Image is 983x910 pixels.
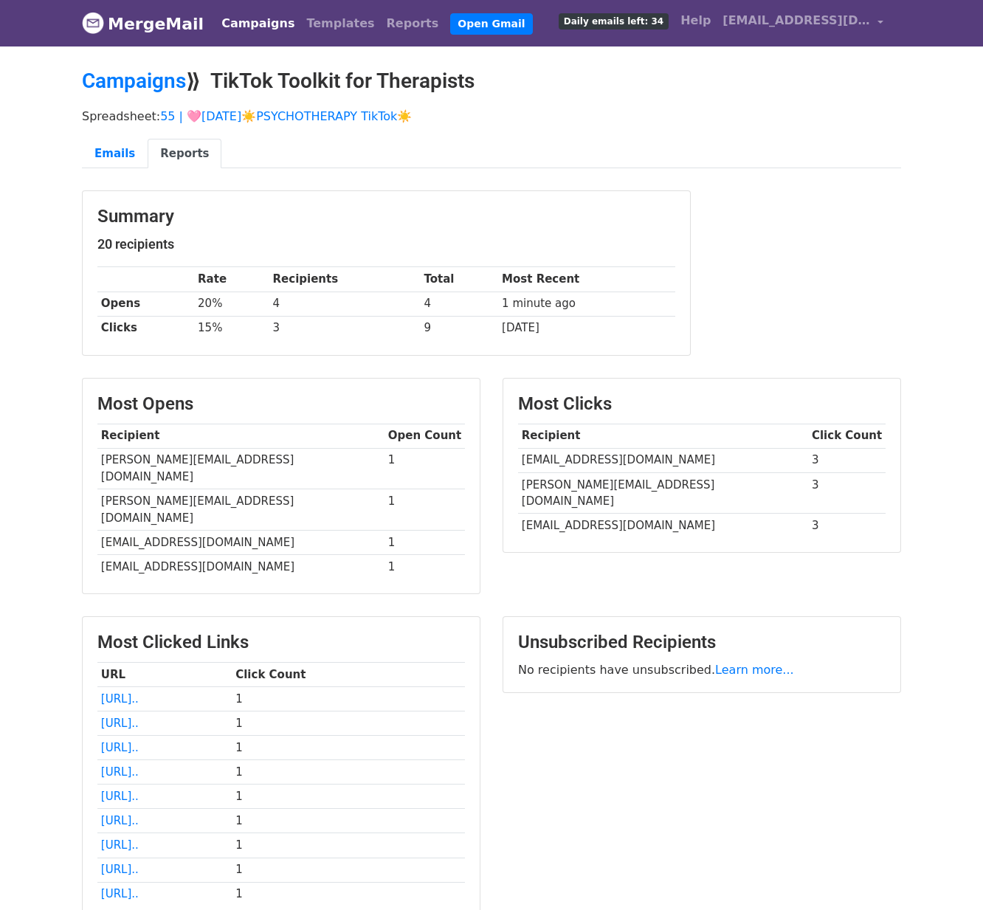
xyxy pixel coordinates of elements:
a: Campaigns [215,9,300,38]
a: [URL].. [101,838,139,852]
td: [EMAIL_ADDRESS][DOMAIN_NAME] [518,514,808,538]
a: [URL].. [101,887,139,900]
span: [EMAIL_ADDRESS][DOMAIN_NAME] [722,12,870,30]
th: Recipients [269,267,421,292]
a: Reports [148,139,221,169]
a: [URL].. [101,790,139,803]
td: 3 [269,316,421,340]
th: Rate [194,267,269,292]
a: [URL].. [101,741,139,754]
h3: Unsubscribed Recipients [518,632,886,653]
h2: ⟫ TikTok Toolkit for Therapists [82,69,901,94]
h3: Most Clicked Links [97,632,465,653]
td: 20% [194,292,269,316]
td: [PERSON_NAME][EMAIL_ADDRESS][DOMAIN_NAME] [97,448,384,489]
td: 1 [384,530,465,554]
td: 1 [384,554,465,579]
a: Daily emails left: 34 [553,6,675,35]
td: 1 [232,858,465,882]
a: [URL].. [101,814,139,827]
td: 1 [232,760,465,785]
td: 1 [384,448,465,489]
a: Help [675,6,717,35]
td: 1 [384,489,465,531]
td: [EMAIL_ADDRESS][DOMAIN_NAME] [97,554,384,579]
td: 4 [269,292,421,316]
td: 3 [808,448,886,472]
h3: Most Clicks [518,393,886,415]
td: 1 [232,809,465,833]
img: MergeMail logo [82,12,104,34]
a: Open Gmail [450,13,532,35]
a: [EMAIL_ADDRESS][DOMAIN_NAME] [717,6,889,41]
a: [URL].. [101,717,139,730]
td: [EMAIL_ADDRESS][DOMAIN_NAME] [518,448,808,472]
td: [PERSON_NAME][EMAIL_ADDRESS][DOMAIN_NAME] [97,489,384,531]
th: Recipient [97,424,384,448]
td: 9 [421,316,499,340]
th: Opens [97,292,194,316]
td: 15% [194,316,269,340]
td: 1 [232,833,465,858]
td: 1 minute ago [498,292,675,316]
th: Click Count [808,424,886,448]
p: Spreadsheet: [82,108,901,124]
a: [URL].. [101,692,139,706]
td: 1 [232,736,465,760]
th: Total [421,267,499,292]
a: [URL].. [101,863,139,876]
th: URL [97,662,232,686]
a: Templates [300,9,380,38]
td: 3 [808,514,886,538]
h3: Summary [97,206,675,227]
th: Click Count [232,662,465,686]
a: 55 | 🩷[DATE]☀️PSYCHOTHERAPY TikTok☀️ [160,109,412,123]
td: [EMAIL_ADDRESS][DOMAIN_NAME] [97,530,384,554]
h5: 20 recipients [97,236,675,252]
td: [DATE] [498,316,675,340]
a: Learn more... [715,663,794,677]
a: [URL].. [101,765,139,779]
td: 3 [808,472,886,514]
th: Clicks [97,316,194,340]
td: 1 [232,882,465,906]
iframe: Chat Widget [909,839,983,910]
p: No recipients have unsubscribed. [518,662,886,678]
a: MergeMail [82,8,204,39]
th: Recipient [518,424,808,448]
a: Campaigns [82,69,186,93]
td: 1 [232,785,465,809]
td: [PERSON_NAME][EMAIL_ADDRESS][DOMAIN_NAME] [518,472,808,514]
a: Reports [381,9,445,38]
td: 4 [421,292,499,316]
th: Most Recent [498,267,675,292]
td: 1 [232,686,465,711]
h3: Most Opens [97,393,465,415]
th: Open Count [384,424,465,448]
td: 1 [232,711,465,736]
a: Emails [82,139,148,169]
span: Daily emails left: 34 [559,13,669,30]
